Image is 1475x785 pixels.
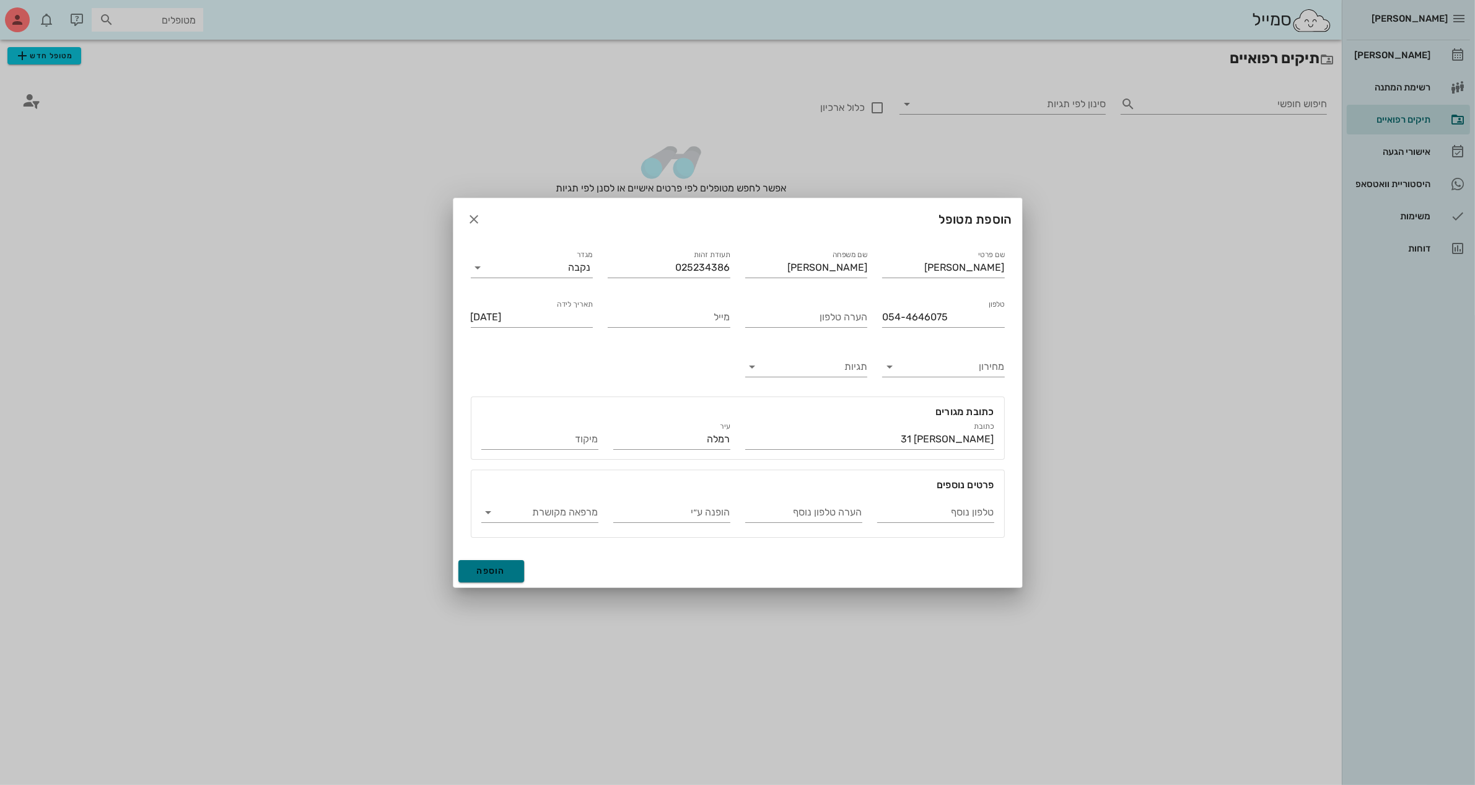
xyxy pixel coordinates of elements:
[471,397,1004,419] div: כתובת מגורים
[833,250,867,260] label: שם משפחה
[978,250,1005,260] label: שם פרטי
[577,250,593,260] label: מגדר
[471,470,1004,493] div: פרטים נוספים
[720,422,730,431] label: עיר
[882,357,1005,377] div: מחירון
[988,300,1004,309] label: טלפון
[745,357,868,377] div: תגיות
[477,566,506,576] span: הוספה
[471,258,593,278] div: מגדרנקבה
[693,250,730,260] label: תעודת זהות
[568,262,590,273] div: נקבה
[557,300,593,309] label: תאריך לידה
[458,560,525,582] button: הוספה
[453,198,1022,240] div: הוספת מטופל
[974,422,994,431] label: כתובת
